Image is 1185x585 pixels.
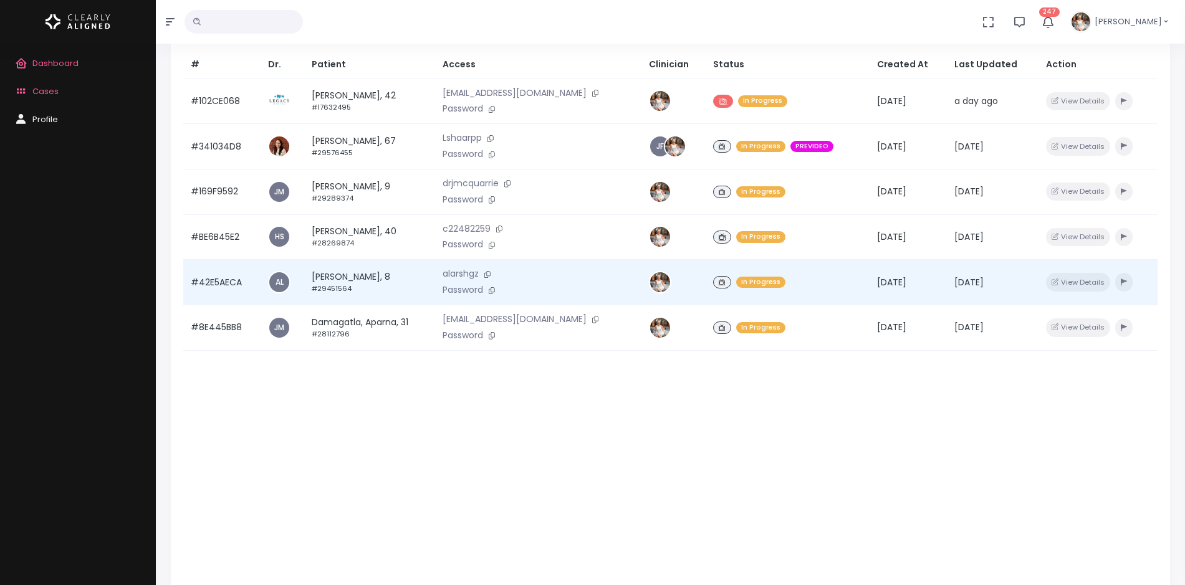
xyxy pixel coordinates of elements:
span: [DATE] [954,321,984,333]
span: 247 [1039,7,1060,17]
span: [DATE] [877,140,906,153]
span: Profile [32,113,58,125]
span: [DATE] [954,276,984,288]
span: In Progress [736,322,785,334]
p: [EMAIL_ADDRESS][DOMAIN_NAME] [443,87,634,100]
button: View Details [1046,183,1110,201]
span: [DATE] [877,321,906,333]
span: [DATE] [877,185,906,197]
p: Password [443,283,634,297]
span: Cases [32,85,59,97]
small: #28269874 [312,238,354,248]
span: [DATE] [954,185,984,197]
th: Access [435,50,641,79]
th: Clinician [641,50,706,79]
a: HS [269,227,289,247]
p: Lshaarpp [443,131,634,145]
small: #29451564 [312,283,352,293]
button: View Details [1046,273,1110,291]
span: [DATE] [877,231,906,243]
td: [PERSON_NAME], 9 [304,169,435,214]
img: Logo Horizontal [46,9,110,35]
a: JM [269,182,289,202]
span: PREVIDEO [790,141,833,153]
span: [DATE] [954,231,984,243]
span: [DATE] [954,140,984,153]
td: [PERSON_NAME], 8 [304,260,435,305]
a: JM [269,318,289,338]
small: #28112796 [312,329,350,339]
button: View Details [1046,92,1110,110]
span: In Progress [736,231,785,243]
td: #8E445BB8 [183,305,261,351]
td: [PERSON_NAME], 40 [304,214,435,260]
span: Dashboard [32,57,79,69]
img: Header Avatar [1070,11,1092,33]
span: In Progress [736,186,785,198]
small: #29289374 [312,193,353,203]
td: [PERSON_NAME], 42 [304,78,435,124]
button: View Details [1046,228,1110,246]
td: #169F9592 [183,169,261,214]
a: JF [650,136,670,156]
p: Password [443,329,634,343]
p: alarshgz [443,267,634,281]
td: #341034D8 [183,124,261,169]
small: #17632495 [312,102,351,112]
td: #42E5AECA [183,260,261,305]
td: Damagatla, Aparna, 31 [304,305,435,351]
p: Password [443,148,634,161]
th: Action [1039,50,1158,79]
th: Last Updated [947,50,1038,79]
th: # [183,50,261,79]
p: Password [443,193,634,207]
span: [PERSON_NAME] [1095,16,1162,28]
p: Password [443,102,634,116]
p: c22482259 [443,222,634,236]
span: [DATE] [877,276,906,288]
small: #29576455 [312,148,353,158]
td: #BE6B45E2 [183,214,261,260]
span: In Progress [736,141,785,153]
p: [EMAIL_ADDRESS][DOMAIN_NAME] [443,313,634,326]
button: View Details [1046,137,1110,155]
th: Dr. [261,50,304,79]
span: In Progress [738,95,787,107]
button: View Details [1046,318,1110,336]
th: Status [706,50,870,79]
p: Password [443,238,634,252]
span: [DATE] [877,95,906,107]
span: In Progress [736,277,785,288]
span: a day ago [954,95,998,107]
td: [PERSON_NAME], 67 [304,124,435,169]
th: Created At [870,50,947,79]
a: AL [269,272,289,292]
th: Patient [304,50,435,79]
p: drjmcquarrie [443,177,634,191]
td: #102CE068 [183,78,261,124]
